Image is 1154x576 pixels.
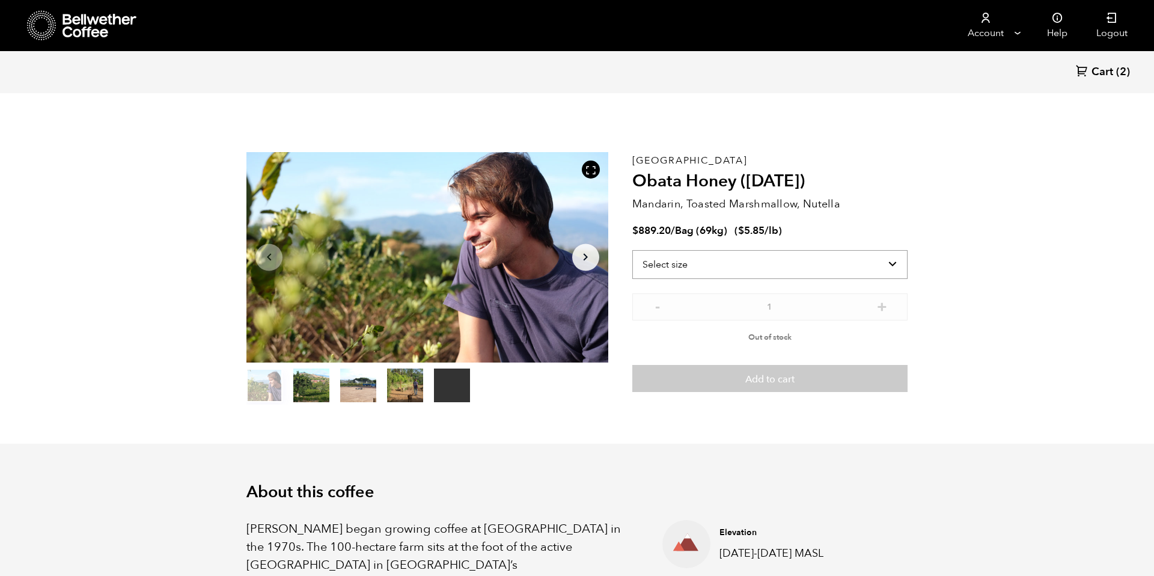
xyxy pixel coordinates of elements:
video: Your browser does not support the video tag. [434,369,470,402]
h2: About this coffee [246,483,908,502]
div: Keywords by Traffic [133,77,203,85]
img: website_grey.svg [19,31,29,41]
img: tab_domain_overview_orange.svg [32,76,42,85]
img: tab_keywords_by_traffic_grey.svg [120,76,129,85]
span: $ [738,224,744,237]
img: logo_orange.svg [19,19,29,29]
h4: Elevation [719,527,834,539]
span: Bag (69kg) [675,224,727,237]
span: ( ) [734,224,782,237]
a: Cart (2) [1076,64,1130,81]
button: Add to cart [632,365,908,393]
div: v 4.0.25 [34,19,59,29]
button: + [875,299,890,311]
h2: Obata Honey ([DATE]) [632,171,908,192]
span: (2) [1116,65,1130,79]
div: Domain Overview [46,77,108,85]
span: $ [632,224,638,237]
span: / [671,224,675,237]
p: [DATE]-[DATE] MASL [719,545,834,562]
button: - [650,299,665,311]
bdi: 5.85 [738,224,765,237]
bdi: 889.20 [632,224,671,237]
p: Mandarin, Toasted Marshmallow, Nutella [632,196,908,212]
div: Domain: [DOMAIN_NAME] [31,31,132,41]
span: Cart [1091,65,1113,79]
span: /lb [765,224,778,237]
span: Out of stock [748,332,792,343]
